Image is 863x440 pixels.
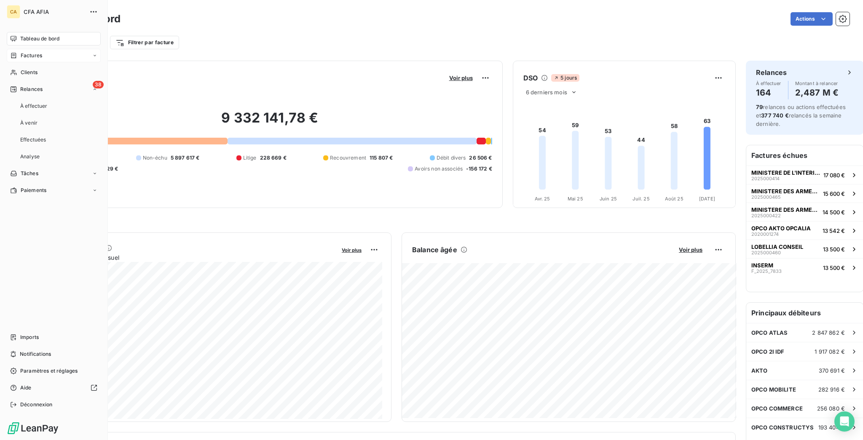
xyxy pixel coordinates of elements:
[751,386,796,393] span: OPCO MOBILITE
[93,81,104,88] span: 38
[823,209,845,216] span: 14 500 €
[523,73,538,83] h6: DSO
[751,424,814,431] span: OPCO CONSTRUCTYS
[20,153,40,160] span: Analyse
[751,262,773,269] span: INSERM
[751,250,781,255] span: 2025000460
[812,329,845,336] span: 2 847 862 €
[567,196,583,202] tspan: Mai 25
[751,405,803,412] span: OPCO COMMERCE
[756,67,787,77] h6: Relances
[751,367,768,374] span: AKTO
[21,187,46,194] span: Paiements
[751,348,785,355] span: OPCO 2I IDF
[756,104,763,110] span: 79
[469,154,492,162] span: 26 506 €
[815,348,845,355] span: 1 917 082 €
[7,5,20,19] div: CA
[171,154,200,162] span: 5 897 617 €
[823,246,845,253] span: 13 500 €
[143,154,167,162] span: Non-échu
[756,104,846,127] span: relances ou actions effectuées et relancés la semaine dernière.
[823,227,845,234] span: 13 542 €
[526,89,567,96] span: 6 derniers mois
[818,424,845,431] span: 193 404 €
[20,350,51,358] span: Notifications
[330,154,366,162] span: Recouvrement
[751,225,811,232] span: OPCO AKTO OPCALIA
[21,170,38,177] span: Tâches
[48,109,492,135] h2: 9 332 141,78 €
[751,206,819,213] span: MINISTERE DES ARMEES / CMG
[7,381,101,395] a: Aide
[751,213,781,218] span: 2025000422
[48,253,336,262] span: Chiffre d'affaires mensuel
[551,74,579,82] span: 5 jours
[21,69,38,76] span: Clients
[665,196,683,202] tspan: Août 25
[243,154,257,162] span: Litige
[20,35,59,43] span: Tableau de bord
[600,196,617,202] tspan: Juin 25
[20,384,32,392] span: Aide
[633,196,649,202] tspan: Juil. 25
[823,264,845,271] span: 13 500 €
[699,196,715,202] tspan: [DATE]
[20,85,43,93] span: Relances
[823,172,845,179] span: 17 080 €
[339,246,364,253] button: Voir plus
[818,386,845,393] span: 282 916 €
[751,232,779,237] span: 2020001274
[7,421,59,435] img: Logo LeanPay
[110,36,179,49] button: Filtrer par facture
[751,195,781,200] span: 2025000465
[21,52,42,59] span: Factures
[817,405,845,412] span: 256 080 €
[756,81,781,86] span: À effectuer
[415,165,463,173] span: Avoirs non associés
[679,246,702,253] span: Voir plus
[412,245,457,255] h6: Balance âgée
[791,12,833,26] button: Actions
[20,119,38,127] span: À venir
[819,367,845,374] span: 370 691 €
[676,246,705,253] button: Voir plus
[20,367,78,375] span: Paramètres et réglages
[795,86,839,99] h4: 2,487 M €
[761,112,788,119] span: 377 740 €
[24,8,84,15] span: CFA AFIA
[751,243,803,250] span: LOBELLIA CONSEIL
[756,86,781,99] h4: 164
[20,401,53,408] span: Déconnexion
[20,136,46,144] span: Effectuées
[437,154,466,162] span: Débit divers
[20,333,39,341] span: Imports
[751,169,820,176] span: MINISTERE DE L'INTERIEUR
[751,329,788,336] span: OPCO ATLAS
[823,190,845,197] span: 15 600 €
[449,75,473,81] span: Voir plus
[447,74,475,82] button: Voir plus
[342,247,362,253] span: Voir plus
[751,269,782,274] span: F_2025_7833
[795,81,839,86] span: Montant à relancer
[751,188,820,195] span: MINISTERE DES ARMEES / CMG
[534,196,550,202] tspan: Avr. 25
[20,102,48,110] span: À effectuer
[751,176,780,181] span: 2025000414
[370,154,393,162] span: 115 807 €
[834,411,855,432] div: Open Intercom Messenger
[466,165,492,173] span: -156 172 €
[260,154,287,162] span: 228 669 €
